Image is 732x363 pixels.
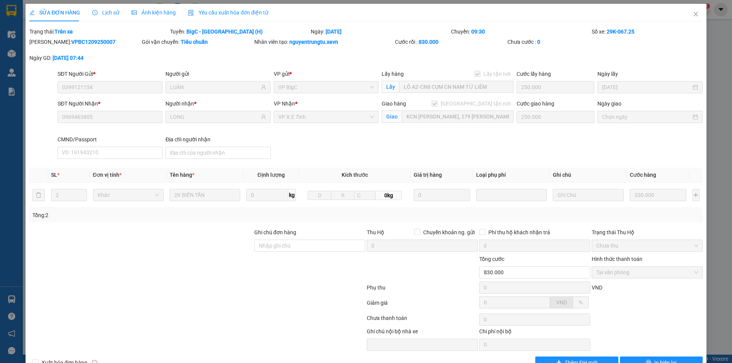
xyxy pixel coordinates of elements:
span: Giao [382,110,402,123]
label: Cước giao hàng [517,101,554,107]
span: close [693,11,699,17]
input: C [354,191,376,200]
b: 29K-067.25 [607,29,634,35]
input: Cước giao hàng [517,111,594,123]
b: 09:30 [471,29,485,35]
span: Kích thước [342,172,368,178]
span: [GEOGRAPHIC_DATA] tận nơi [438,99,514,108]
span: % [579,299,583,305]
input: VD: Bàn, Ghế [170,189,240,201]
div: Trạng thái: [29,27,169,36]
div: Chưa thanh toán [366,314,478,327]
span: Thu Hộ [367,229,384,235]
input: D [308,191,331,200]
button: delete [32,189,45,201]
input: Tên người nhận [170,113,259,121]
div: CMND/Passport [58,135,162,144]
span: Yêu cầu xuất hóa đơn điện tử [188,10,268,16]
input: Địa chỉ của người nhận [165,147,270,159]
span: user [261,114,266,120]
div: Gói vận chuyển: [142,38,253,46]
span: VP X.E Tỉnh [278,111,374,123]
span: Giao hàng [382,101,406,107]
b: nguyentrungtu.xevn [289,39,338,45]
div: Số xe: [591,27,703,36]
div: Giảm giá [366,299,478,312]
span: VND [592,285,602,291]
img: icon [188,10,194,16]
span: Lấy tận nơi [480,70,514,78]
b: 830.000 [419,39,438,45]
span: Lấy hàng [382,71,404,77]
div: Trạng thái Thu Hộ [592,228,703,237]
div: SĐT Người Gửi [58,70,162,78]
span: user [261,85,266,90]
span: Giá trị hàng [414,172,442,178]
span: VP BigC [278,82,374,93]
input: R [331,191,355,200]
input: Tên người gửi [170,83,259,91]
th: Loại phụ phí [473,168,550,182]
button: plus [692,189,700,201]
input: Ngày lấy [602,83,691,91]
div: SĐT Người Nhận [58,99,162,108]
span: Phí thu hộ khách nhận trả [485,228,553,237]
div: Nhân viên tạo: [254,38,393,46]
div: Tổng: 2 [32,211,283,219]
button: Close [685,4,706,25]
input: Lấy tận nơi [399,81,514,93]
input: 0 [414,189,470,201]
b: VPBC1209250007 [71,39,116,45]
div: Chuyến: [450,27,591,36]
div: Cước rồi : [395,38,506,46]
label: Ngày lấy [597,71,618,77]
span: Lấy [382,81,399,93]
span: Khác [98,189,159,201]
b: Tiêu chuẩn [181,39,208,45]
input: 0 [630,189,687,201]
span: Định lượng [257,172,284,178]
span: Tại văn phòng [596,267,698,278]
span: clock-circle [92,10,98,15]
label: Cước lấy hàng [517,71,551,77]
div: Người gửi [165,70,270,78]
div: Người nhận [165,99,270,108]
div: Ngày GD: [29,54,140,62]
span: VND [556,299,567,305]
input: Ghi chú đơn hàng [254,240,365,252]
span: Tổng cước [479,256,504,262]
span: Chưa thu [596,240,698,251]
span: 0kg [376,191,401,200]
span: Chuyển khoản ng. gửi [420,228,478,237]
div: [PERSON_NAME]: [29,38,140,46]
div: Ghi chú nội bộ nhà xe [367,327,478,339]
span: Tên hàng [170,172,194,178]
input: Giao tận nơi [402,110,514,123]
span: kg [288,189,296,201]
span: edit [29,10,35,15]
span: Đơn vị tính [93,172,122,178]
div: Địa chỉ người nhận [165,135,270,144]
b: [DATE] [326,29,342,35]
div: Phụ thu [366,283,478,297]
b: [DATE] 07:44 [53,55,83,61]
label: Hình thức thanh toán [592,256,642,262]
div: Chưa cước : [507,38,618,46]
span: SỬA ĐƠN HÀNG [29,10,80,16]
div: Tuyến: [169,27,310,36]
div: Chi phí nội bộ [479,327,590,339]
b: BigC - [GEOGRAPHIC_DATA] (H) [186,29,263,35]
input: Ngày giao [602,113,691,121]
span: SL [51,172,57,178]
b: Trên xe [55,29,73,35]
span: Lịch sử [92,10,119,16]
span: Ảnh kiện hàng [132,10,176,16]
span: Cước hàng [630,172,656,178]
label: Ghi chú đơn hàng [254,229,296,235]
b: 0 [537,39,540,45]
div: VP gửi [274,70,379,78]
input: Ghi Chú [553,189,623,201]
span: VP Nhận [274,101,295,107]
th: Ghi chú [550,168,626,182]
span: picture [132,10,137,15]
